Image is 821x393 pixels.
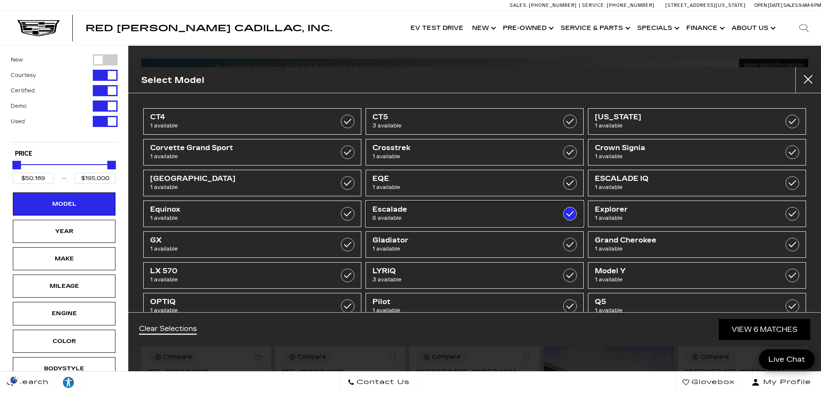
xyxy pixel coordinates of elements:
[143,293,361,319] a: OPTIQ1 available
[665,3,746,8] a: [STREET_ADDRESS][US_STATE]
[795,67,821,93] button: close
[150,121,324,130] span: 1 available
[13,275,115,298] div: MileageMileage
[13,192,115,216] div: ModelModel
[43,227,86,236] div: Year
[595,144,768,152] span: Crown Signia
[11,71,36,80] label: Courtesy
[689,376,735,388] span: Glovebox
[366,139,584,165] a: Crosstrek1 available
[595,306,768,315] span: 1 available
[372,121,546,130] span: 3 available
[783,3,799,8] span: Sales:
[510,3,528,8] span: Sales:
[366,231,584,258] a: Gladiator1 available
[150,144,324,152] span: Corvette Grand Sport
[13,357,115,380] div: BodystyleBodystyle
[372,113,546,121] span: CT5
[4,375,24,384] img: Opt-Out Icon
[595,113,768,121] span: [US_STATE]
[43,309,86,318] div: Engine
[676,372,741,393] a: Glovebox
[13,376,49,388] span: Search
[143,231,361,258] a: GX1 available
[372,275,546,284] span: 3 available
[86,23,332,33] span: Red [PERSON_NAME] Cadillac, Inc.
[43,337,86,346] div: Color
[150,298,324,306] span: OPTIQ
[468,11,499,45] a: New
[579,3,657,8] a: Service: [PHONE_NUMBER]
[372,174,546,183] span: EQE
[150,306,324,315] span: 1 available
[372,236,546,245] span: Gladiator
[150,275,324,284] span: 1 available
[11,54,118,142] div: Filter by Vehicle Type
[74,173,116,184] input: Maximum
[727,11,778,45] a: About Us
[529,3,577,8] span: [PHONE_NUMBER]
[764,355,809,364] span: Live Chat
[787,11,821,45] div: Search
[17,20,60,36] a: Cadillac Dark Logo with Cadillac White Text
[13,302,115,325] div: EngineEngine
[595,174,768,183] span: ESCALADE IQ
[588,201,806,227] a: Explorer1 available
[15,150,113,158] h5: Price
[372,267,546,275] span: LYRIQ
[595,236,768,245] span: Grand Cherokee
[143,108,361,135] a: CT41 available
[588,262,806,289] a: Model Y1 available
[372,214,546,222] span: 6 available
[372,144,546,152] span: Crosstrek
[141,73,204,87] h2: Select Model
[13,220,115,243] div: YearYear
[682,11,727,45] a: Finance
[372,183,546,192] span: 1 available
[12,173,54,184] input: Minimum
[56,372,82,393] a: Explore your accessibility options
[595,275,768,284] span: 1 available
[13,330,115,353] div: ColorColor
[754,3,783,8] span: Open [DATE]
[595,121,768,130] span: 1 available
[143,139,361,165] a: Corvette Grand Sport1 available
[150,236,324,245] span: GX
[372,152,546,161] span: 1 available
[43,364,86,373] div: Bodystyle
[406,11,468,45] a: EV Test Drive
[588,293,806,319] a: Q51 available
[595,183,768,192] span: 1 available
[354,376,410,388] span: Contact Us
[366,201,584,227] a: Escalade6 available
[150,267,324,275] span: LX 570
[56,376,81,389] div: Explore your accessibility options
[588,139,806,165] a: Crown Signia1 available
[372,245,546,253] span: 1 available
[760,376,811,388] span: My Profile
[143,262,361,289] a: LX 5701 available
[86,24,332,33] a: Red [PERSON_NAME] Cadillac, Inc.
[366,293,584,319] a: Pilot1 available
[588,170,806,196] a: ESCALADE IQ1 available
[11,86,35,95] label: Certified
[582,3,605,8] span: Service:
[556,11,633,45] a: Service & Parts
[4,375,24,384] section: Click to Open Cookie Consent Modal
[143,170,361,196] a: [GEOGRAPHIC_DATA]1 available
[366,108,584,135] a: CT53 available
[43,254,86,263] div: Make
[510,3,579,8] a: Sales: [PHONE_NUMBER]
[366,170,584,196] a: EQE1 available
[143,201,361,227] a: Equinox1 available
[719,319,810,340] a: View 6 Matches
[595,214,768,222] span: 1 available
[588,231,806,258] a: Grand Cherokee1 available
[11,56,23,64] label: New
[372,298,546,306] span: Pilot
[588,108,806,135] a: [US_STATE]1 available
[150,174,324,183] span: [GEOGRAPHIC_DATA]
[12,158,116,184] div: Price
[741,372,821,393] button: Open user profile menu
[595,205,768,214] span: Explorer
